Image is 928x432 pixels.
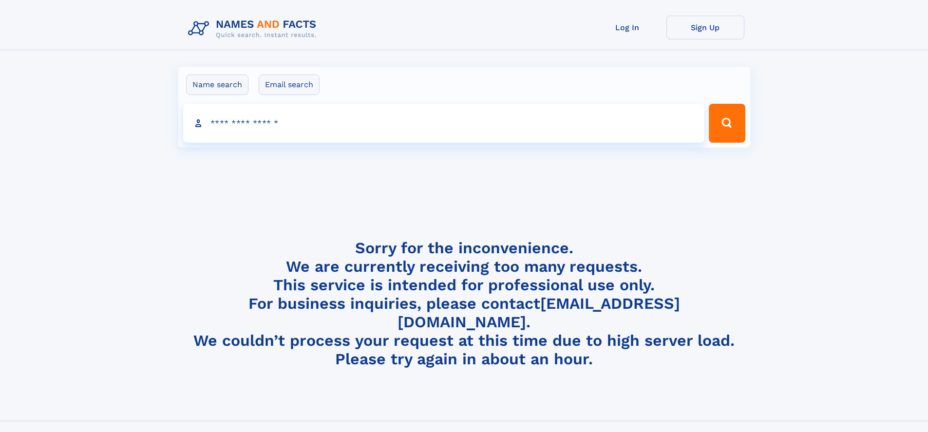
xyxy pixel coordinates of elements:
[398,294,680,331] a: [EMAIL_ADDRESS][DOMAIN_NAME]
[183,104,705,143] input: search input
[186,75,248,95] label: Name search
[184,16,324,42] img: Logo Names and Facts
[184,239,744,369] h4: Sorry for the inconvenience. We are currently receiving too many requests. This service is intend...
[259,75,320,95] label: Email search
[666,16,744,39] a: Sign Up
[709,104,745,143] button: Search Button
[588,16,666,39] a: Log In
